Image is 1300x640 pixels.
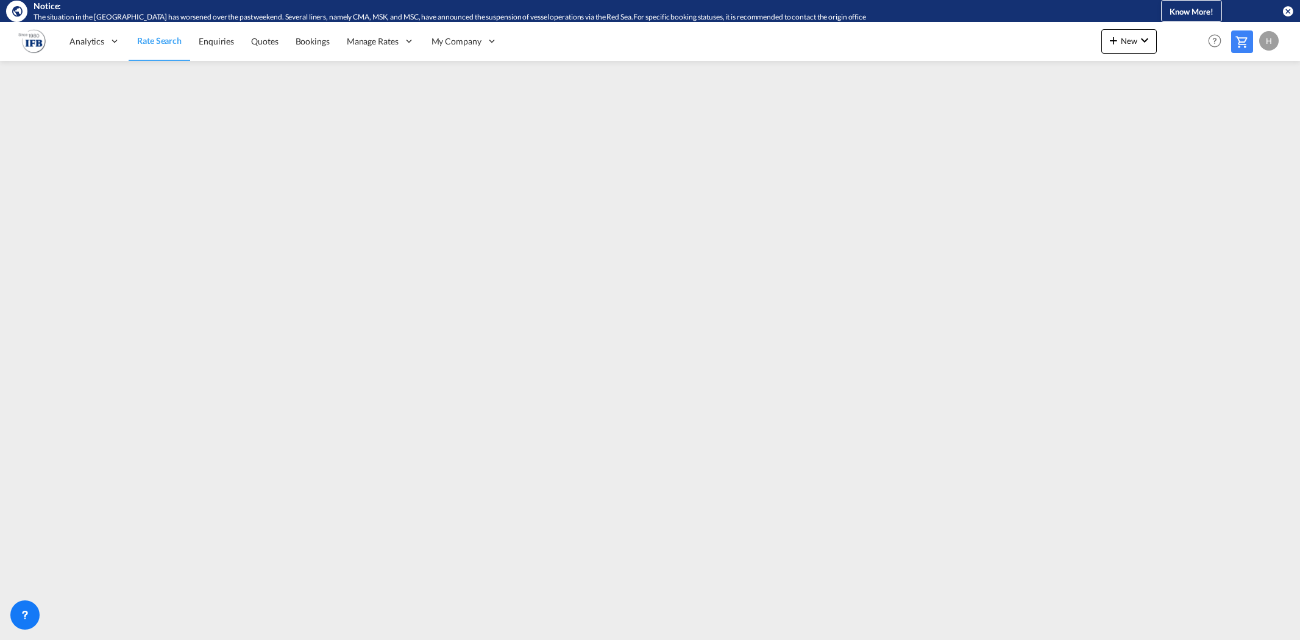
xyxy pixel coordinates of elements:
[1259,31,1279,51] div: H
[1204,30,1225,51] span: Help
[1204,30,1231,52] div: Help
[347,35,399,48] span: Manage Rates
[1282,5,1294,17] button: icon-close-circle
[137,35,182,46] span: Rate Search
[251,36,278,46] span: Quotes
[61,21,129,61] div: Analytics
[432,35,481,48] span: My Company
[199,36,234,46] span: Enquiries
[287,21,338,61] a: Bookings
[296,36,330,46] span: Bookings
[1170,7,1213,16] span: Know More!
[338,21,423,61] div: Manage Rates
[1106,33,1121,48] md-icon: icon-plus 400-fg
[190,21,243,61] a: Enquiries
[129,21,190,61] a: Rate Search
[243,21,286,61] a: Quotes
[1106,36,1152,46] span: New
[34,12,1101,23] div: The situation in the Red Sea has worsened over the past weekend. Several liners, namely CMA, MSK,...
[423,21,506,61] div: My Company
[1137,33,1152,48] md-icon: icon-chevron-down
[18,27,46,55] img: b628ab10256c11eeb52753acbc15d091.png
[69,35,104,48] span: Analytics
[1101,29,1157,54] button: icon-plus 400-fgNewicon-chevron-down
[11,5,23,17] md-icon: icon-earth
